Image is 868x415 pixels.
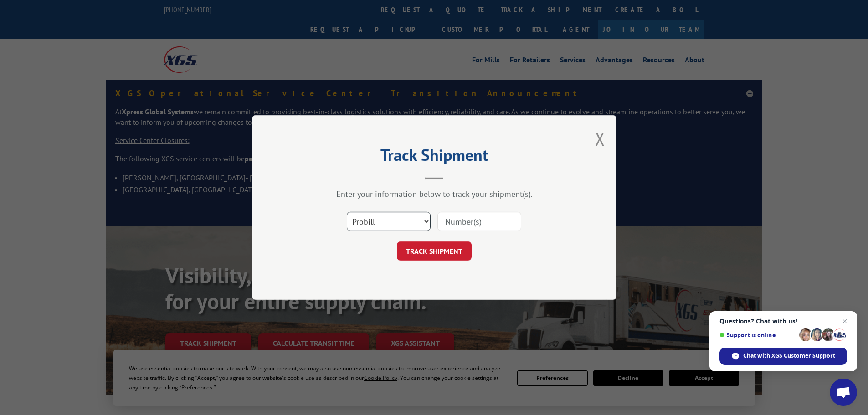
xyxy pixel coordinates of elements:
[719,318,847,325] span: Questions? Chat with us!
[595,127,605,151] button: Close modal
[743,352,835,360] span: Chat with XGS Customer Support
[830,379,857,406] a: Open chat
[397,241,472,261] button: TRACK SHIPMENT
[719,332,796,338] span: Support is online
[719,348,847,365] span: Chat with XGS Customer Support
[298,189,571,199] div: Enter your information below to track your shipment(s).
[437,212,521,231] input: Number(s)
[298,149,571,166] h2: Track Shipment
